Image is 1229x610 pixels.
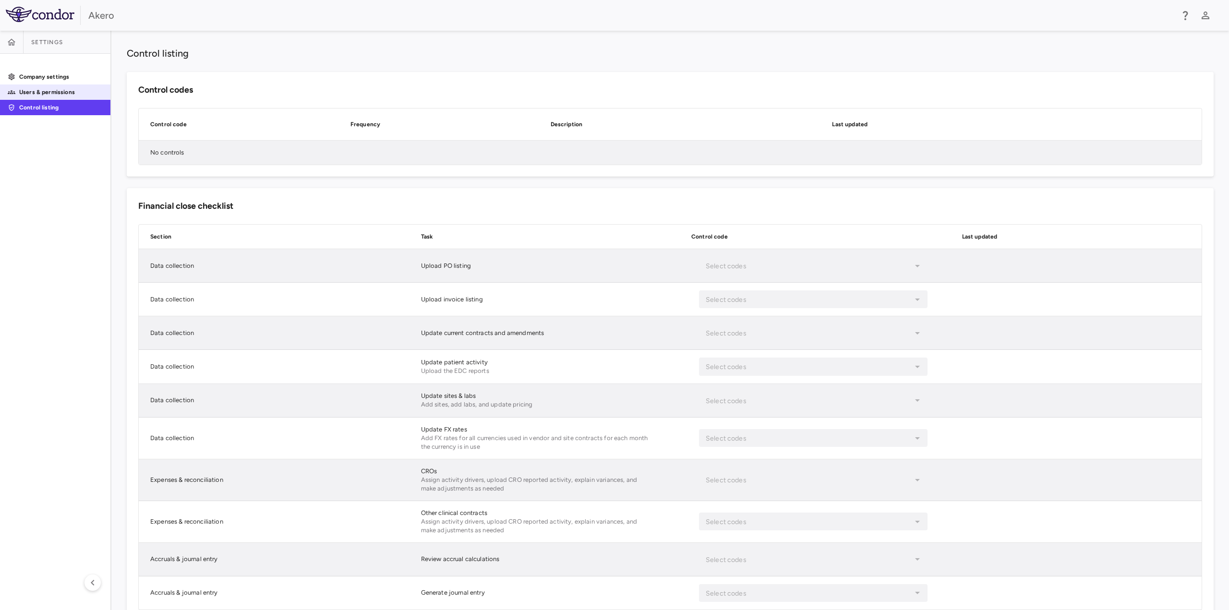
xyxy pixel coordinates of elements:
p: Review accrual calculations [421,555,500,563]
p: Control code [691,232,728,241]
p: Users & permissions [19,88,103,96]
p: Data collection [150,396,194,405]
p: Control code [150,120,308,129]
h6: Financial close checklist [138,200,1202,213]
p: Frequency [350,120,508,129]
img: logo-full-BYUhSk78.svg [6,7,74,22]
p: Add FX rates for all currencies used in vendor and site contracts for each month the currency is ... [421,434,650,451]
p: Update patient activity [421,358,488,367]
p: Assign activity drivers, upload CRO reported activity, explain variances, and make adjustments as... [421,517,650,535]
p: Last updated [962,232,998,241]
h4: Control listing [127,46,1214,60]
p: Company settings [19,72,103,81]
p: Update sites & labs [421,392,476,400]
p: Upload the EDC reports [421,367,489,375]
h6: Control codes [138,84,1202,96]
span: Settings [31,38,63,46]
p: Assign activity drivers, upload CRO reported activity, explain variances, and make adjustments as... [421,476,650,493]
p: Add sites, add labs, and update pricing [421,400,533,409]
p: Accruals & journal entry [150,555,218,563]
p: Upload PO listing [421,262,471,270]
p: Data collection [150,434,194,443]
p: Data collection [150,362,194,371]
p: Upload invoice listing [421,295,483,304]
p: Section [150,232,171,241]
p: Data collection [150,295,194,304]
p: Data collection [150,262,194,270]
p: Update current contracts and amendments [421,329,544,337]
p: Task [421,232,433,241]
p: Last updated [832,120,990,129]
p: Expenses & reconciliation [150,476,223,484]
p: Other clinical contracts [421,509,488,517]
p: Expenses & reconciliation [150,517,223,526]
p: Control listing [19,103,103,112]
p: Data collection [150,329,194,337]
p: Accruals & journal entry [150,588,218,597]
p: No controls [150,148,184,157]
p: Generate journal entry [421,588,485,597]
p: CROs [421,467,437,476]
p: Description [551,120,790,129]
p: Update FX rates [421,425,467,434]
div: Akero [88,8,1173,23]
